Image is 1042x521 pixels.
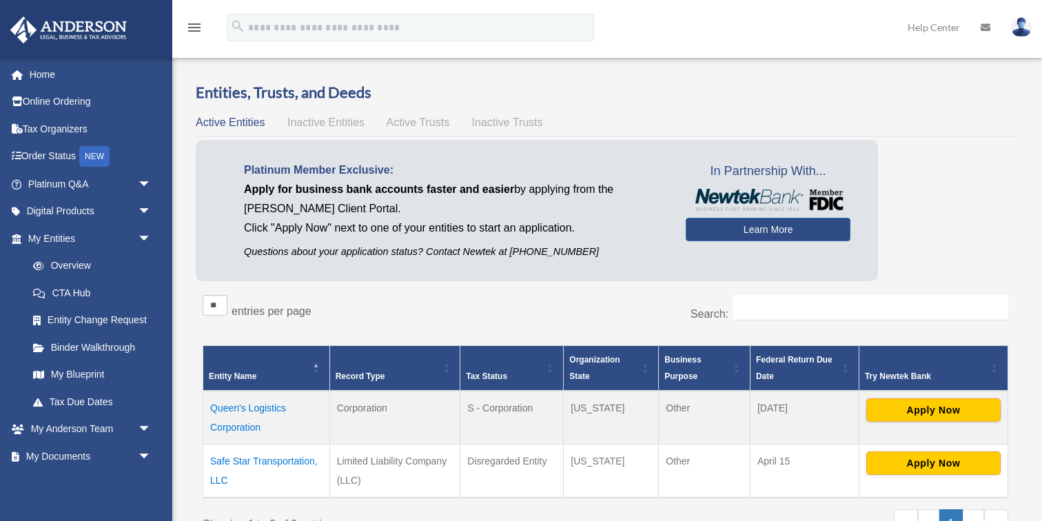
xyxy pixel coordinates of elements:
span: arrow_drop_down [138,225,165,253]
td: Other [659,445,750,498]
h3: Entities, Trusts, and Deeds [196,82,1015,103]
div: Try Newtek Bank [865,368,987,385]
a: Tax Due Dates [19,388,165,416]
a: My Anderson Teamarrow_drop_down [10,416,172,443]
a: CTA Hub [19,279,165,307]
td: Queen's Logistics Corporation [203,391,330,445]
td: [US_STATE] [564,391,659,445]
span: arrow_drop_down [138,416,165,444]
a: Tax Organizers [10,115,172,143]
a: Order StatusNEW [10,143,172,171]
th: Business Purpose: Activate to sort [659,346,750,391]
a: Digital Productsarrow_drop_down [10,198,172,225]
span: arrow_drop_down [138,442,165,471]
th: Tax Status: Activate to sort [460,346,564,391]
td: Limited Liability Company (LLC) [329,445,460,498]
td: April 15 [750,445,859,498]
a: Binder Walkthrough [19,334,165,361]
a: My Entitiesarrow_drop_down [10,225,165,252]
th: Entity Name: Activate to invert sorting [203,346,330,391]
span: Active Entities [196,116,265,128]
span: Apply for business bank accounts faster and easier [244,183,514,195]
span: In Partnership With... [686,161,850,183]
a: Online Learningarrow_drop_down [10,470,172,498]
td: Other [659,391,750,445]
img: User Pic [1011,17,1032,37]
a: Learn More [686,218,850,241]
span: Active Trusts [387,116,450,128]
a: Platinum Q&Aarrow_drop_down [10,170,172,198]
th: Record Type: Activate to sort [329,346,460,391]
a: Home [10,61,172,88]
img: Anderson Advisors Platinum Portal [6,17,131,43]
a: Overview [19,252,159,280]
a: My Blueprint [19,361,165,389]
p: Click "Apply Now" next to one of your entities to start an application. [244,218,665,238]
span: arrow_drop_down [138,470,165,498]
a: My Documentsarrow_drop_down [10,442,172,470]
td: [DATE] [750,391,859,445]
th: Federal Return Due Date: Activate to sort [750,346,859,391]
i: search [230,19,245,34]
p: by applying from the [PERSON_NAME] Client Portal. [244,180,665,218]
th: Try Newtek Bank : Activate to sort [859,346,1008,391]
span: Organization State [569,355,620,381]
span: arrow_drop_down [138,170,165,198]
td: [US_STATE] [564,445,659,498]
span: Inactive Trusts [472,116,543,128]
p: Platinum Member Exclusive: [244,161,665,180]
td: S - Corporation [460,391,564,445]
img: NewtekBankLogoSM.png [693,189,844,211]
p: Questions about your application status? Contact Newtek at [PHONE_NUMBER] [244,243,665,260]
button: Apply Now [866,398,1001,422]
div: NEW [79,146,110,167]
span: arrow_drop_down [138,198,165,226]
label: entries per page [232,305,311,317]
a: Online Ordering [10,88,172,116]
span: Business Purpose [664,355,701,381]
th: Organization State: Activate to sort [564,346,659,391]
td: Corporation [329,391,460,445]
i: menu [186,19,203,36]
span: Record Type [336,371,385,381]
span: Tax Status [466,371,507,381]
label: Search: [691,308,728,320]
td: Safe Star Transportation, LLC [203,445,330,498]
span: Entity Name [209,371,256,381]
span: Federal Return Due Date [756,355,832,381]
a: menu [186,24,203,36]
span: Inactive Entities [287,116,365,128]
td: Disregarded Entity [460,445,564,498]
button: Apply Now [866,451,1001,475]
a: Entity Change Request [19,307,165,334]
